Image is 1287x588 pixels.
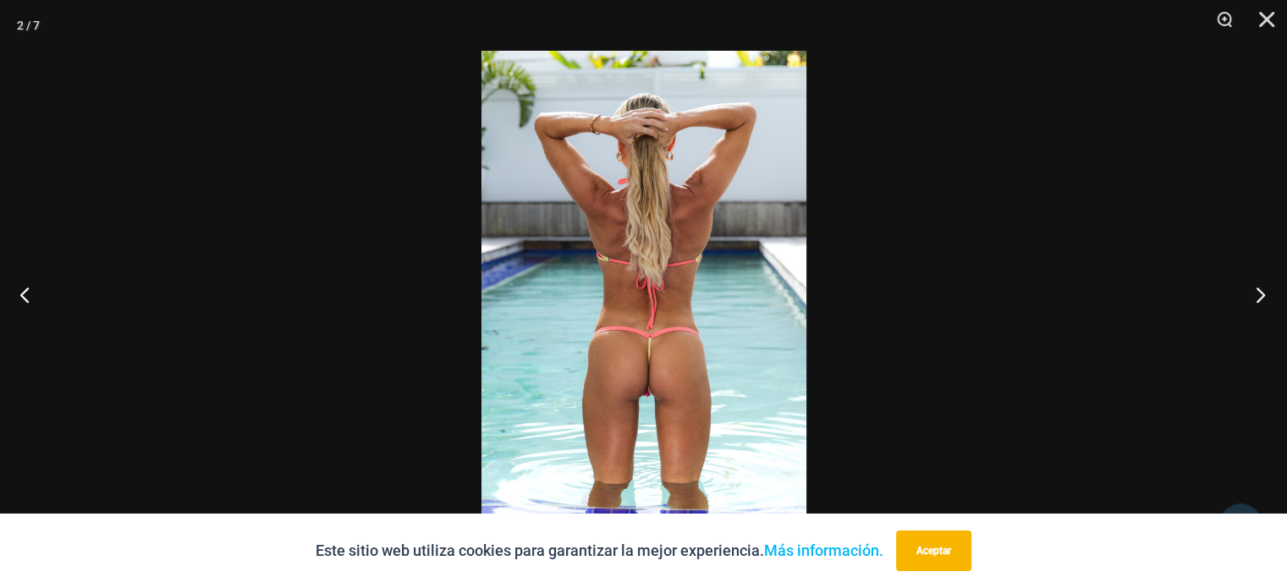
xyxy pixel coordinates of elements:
[316,541,764,559] font: Este sitio web utiliza cookies para garantizar la mejor experiencia.
[916,545,951,557] font: Aceptar
[1224,252,1287,337] button: Próximo
[896,530,971,571] button: Aceptar
[17,19,40,32] font: 2 / 7
[764,541,883,559] a: Más información.
[481,51,806,537] img: Malla de burbujas resaltada rosa 323 Top 421 Micro 03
